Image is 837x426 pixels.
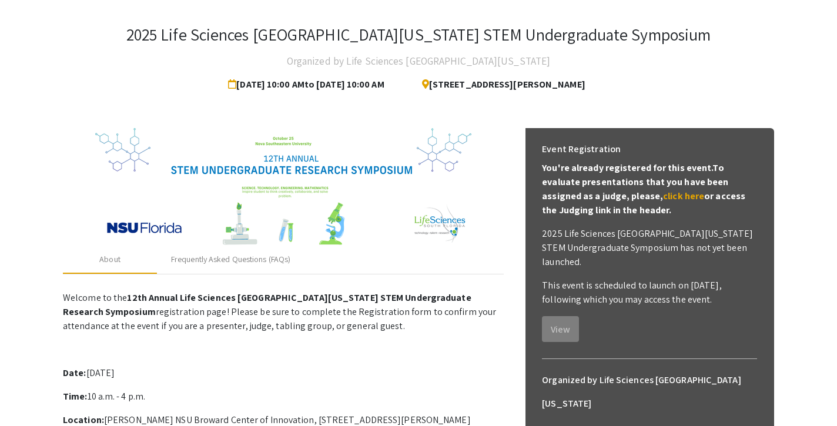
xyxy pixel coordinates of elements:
iframe: Chat [9,373,50,417]
p: You're already registered for this event. To evaluate presentations that you have been assigned a... [542,161,757,217]
p: [DATE] [63,366,504,380]
h3: 2025 Life Sciences [GEOGRAPHIC_DATA][US_STATE] STEM Undergraduate Symposium [126,25,711,45]
h4: Organized by Life Sciences [GEOGRAPHIC_DATA][US_STATE] [287,49,550,73]
a: click here [663,190,704,202]
h6: Event Registration [542,137,621,161]
p: 2025 Life Sciences [GEOGRAPHIC_DATA][US_STATE] STEM Undergraduate Symposium has not yet been laun... [542,227,757,269]
p: Welcome to the registration page! Please be sure to complete the Registration form to confirm you... [63,291,504,333]
h6: Organized by Life Sciences [GEOGRAPHIC_DATA][US_STATE] [542,368,757,415]
span: [DATE] 10:00 AM to [DATE] 10:00 AM [228,73,389,96]
strong: 12th Annual Life Sciences [GEOGRAPHIC_DATA][US_STATE] STEM Undergraduate Research Symposium [63,291,471,318]
p: 10 a.m. - 4 p.m. [63,390,504,404]
div: Frequently Asked Questions (FAQs) [171,253,290,266]
strong: Time: [63,390,88,402]
div: About [99,253,120,266]
strong: Date: [63,367,86,379]
span: [STREET_ADDRESS][PERSON_NAME] [413,73,585,96]
button: View [542,316,579,342]
img: 32153a09-f8cb-4114-bf27-cfb6bc84fc69.png [95,128,471,246]
p: This event is scheduled to launch on [DATE], following which you may access the event. [542,279,757,307]
strong: Location: [63,414,104,426]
